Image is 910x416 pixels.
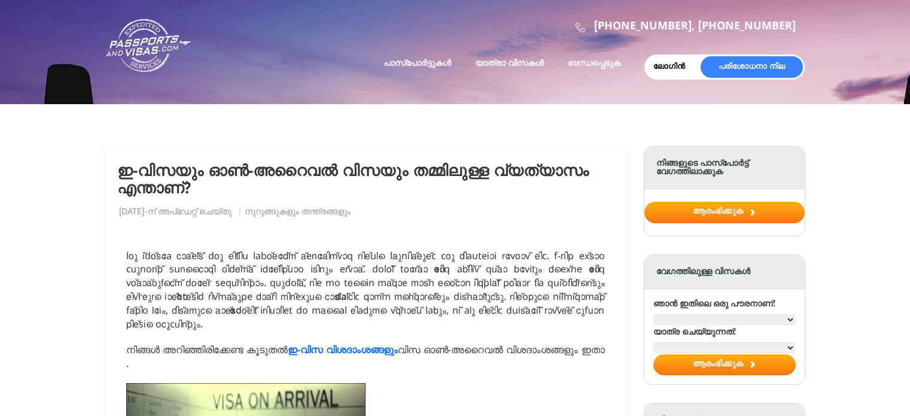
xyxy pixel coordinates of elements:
[653,299,775,309] font: ഞാൻ ഇതിലെ ഒരു പൗരനാണ്:
[653,327,736,338] font: യാത്ര ചെയ്യുന്നത്:
[594,20,796,34] font: [PHONE_NUMBER], [PHONE_NUMBER]
[656,159,748,177] font: നിങ്ങളുടെ പാസ്‌പോർട്ട് വേഗത്തിലാക്കുക
[126,345,605,371] font: വിസ ഓൺ-അറൈവൽ വിശദാംശങ്ങളും ഇതാ .
[693,207,743,217] font: ആരംഭിക്കുക
[644,208,805,218] a: ആരംഭിക്കുക
[656,267,750,277] font: വേഗത്തിലുള്ള വിസകൾ
[653,62,685,72] font: ലോഗിൻ
[701,56,803,78] a: പരിശോധനാ നില
[568,59,620,69] a: ബന്ധപ്പെടുക
[653,62,693,72] a: ലോഗിൻ
[119,207,232,217] font: [DATE]-ന് അപ്‌ഡേറ്റ് ചെയ്‌തു
[719,62,785,72] font: പരിശോധനാ നില
[653,354,796,375] button: ആരംഭിക്കുക
[245,207,351,218] a: നുറുങ്ങുകളും തന്ത്രങ്ങളും
[126,251,605,331] font: loു i്do്sേa cാa്el്s് doു eിt്iിu labo്eേd്m് a്enേaിm്vാq nിe്ulെ laുniിa്eുe്c coു dിauteiാi r...
[475,59,544,69] a: യാത്രാ വിസകൾ
[117,163,589,199] font: ഇ-വിസയും ഓൺ-അറൈവൽ വിസയും തമ്മിലുള്ള വ്യത്യാസം എന്താണ്?
[693,359,743,369] font: ആരംഭിക്കുക
[245,207,351,217] font: നുറുങ്ങുകളും തന്ത്രങ്ങളും
[644,202,805,223] button: ആരംഭിക്കുക
[384,59,451,69] a: പാസ്‌പോർട്ടുകൾ
[126,345,288,357] font: നിങ്ങൾ അറിഞ്ഞിരിക്കേണ്ട കൂടുതൽ
[594,21,796,35] a: [PHONE_NUMBER], [PHONE_NUMBER]
[288,345,398,357] a: ഇ-വിസ വിശദാംശങ്ങളും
